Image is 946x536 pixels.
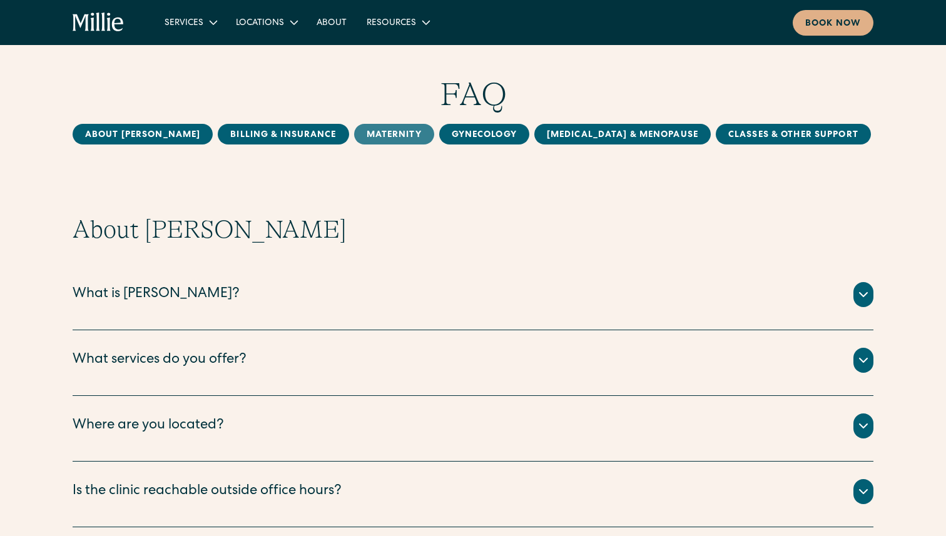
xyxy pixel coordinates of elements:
div: What services do you offer? [73,350,247,371]
div: Where are you located? [73,416,224,437]
a: MAternity [354,124,434,144]
div: Services [165,17,203,30]
a: [MEDICAL_DATA] & Menopause [534,124,711,144]
div: Book now [805,18,861,31]
a: About [307,12,357,33]
div: Is the clinic reachable outside office hours? [73,482,342,502]
a: Classes & Other Support [716,124,871,144]
a: About [PERSON_NAME] [73,124,213,144]
div: Locations [226,12,307,33]
div: Locations [236,17,284,30]
a: Gynecology [439,124,529,144]
a: home [73,13,125,33]
div: What is [PERSON_NAME]? [73,285,240,305]
div: Services [155,12,226,33]
a: Book now [793,10,873,36]
h1: FAQ [73,75,873,114]
div: Resources [367,17,416,30]
div: Resources [357,12,439,33]
a: Billing & Insurance [218,124,348,144]
h2: About [PERSON_NAME] [73,215,873,245]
